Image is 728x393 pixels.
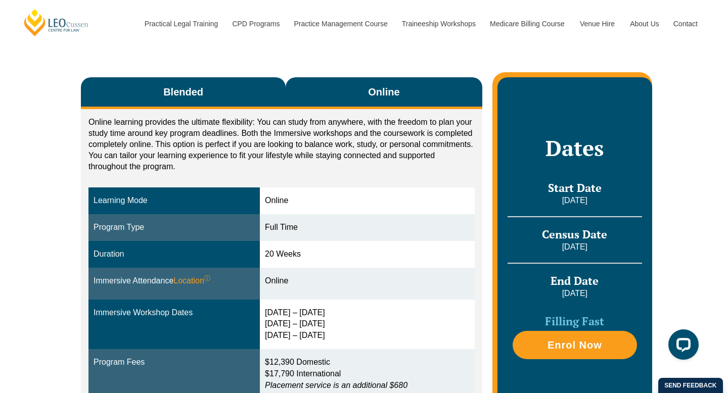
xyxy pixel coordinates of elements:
span: Blended [163,85,203,99]
div: Learning Mode [94,195,255,207]
a: Traineeship Workshops [394,2,482,45]
sup: ⓘ [204,275,210,282]
div: Duration [94,249,255,260]
span: Filling Fast [545,314,604,328]
a: Venue Hire [572,2,622,45]
span: Location [173,275,210,287]
a: Contact [666,2,705,45]
div: 20 Weeks [265,249,470,260]
div: Immersive Workshop Dates [94,307,255,319]
a: About Us [622,2,666,45]
h2: Dates [508,135,642,161]
div: Program Fees [94,357,255,368]
div: Full Time [265,222,470,233]
p: [DATE] [508,241,642,253]
a: Practical Legal Training [137,2,225,45]
span: Enrol Now [548,340,602,350]
span: $12,390 Domestic [265,358,330,366]
span: Start Date [548,180,602,195]
iframe: LiveChat chat widget [660,325,703,368]
a: CPD Programs [224,2,286,45]
a: Practice Management Course [287,2,394,45]
div: Online [265,275,470,287]
p: Online learning provides the ultimate flexibility: You can study from anywhere, with the freedom ... [88,117,475,172]
div: Immersive Attendance [94,275,255,287]
span: End Date [551,273,599,288]
a: [PERSON_NAME] Centre for Law [23,8,90,37]
div: Program Type [94,222,255,233]
p: [DATE] [508,195,642,206]
div: [DATE] – [DATE] [DATE] – [DATE] [DATE] – [DATE] [265,307,470,342]
em: Placement service is an additional $680 [265,381,407,389]
a: Enrol Now [513,331,637,359]
p: [DATE] [508,288,642,299]
div: Online [265,195,470,207]
span: Online [368,85,399,99]
span: Census Date [542,227,607,241]
span: $17,790 International [265,369,341,378]
a: Medicare Billing Course [482,2,572,45]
